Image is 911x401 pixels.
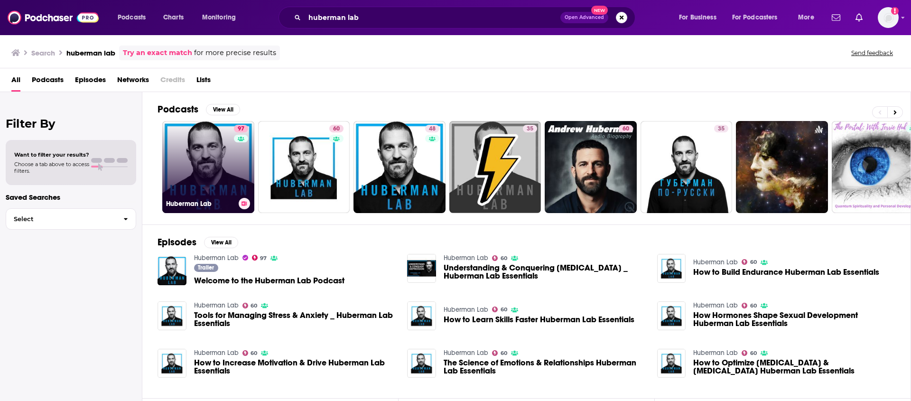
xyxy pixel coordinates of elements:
span: 60 [750,304,757,308]
span: 48 [429,124,436,134]
button: open menu [726,10,791,25]
a: The Science of Emotions & Relationships Huberman Lab Essentials [444,359,646,375]
a: Lists [196,72,211,92]
a: Huberman Lab [693,349,738,357]
img: How to Increase Motivation & Drive Huberman Lab Essentials [158,349,186,378]
a: Huberman Lab [693,301,738,309]
button: open menu [195,10,248,25]
a: 60 [742,303,757,308]
a: 60 [742,350,757,356]
button: Send feedback [848,49,896,57]
a: 60 [492,255,507,261]
span: Monitoring [202,11,236,24]
a: How to Optimize Testosterone & Estrogen Huberman Lab Essentials [693,359,895,375]
span: 60 [501,351,507,355]
img: How Hormones Shape Sexual Development Huberman Lab Essentials [657,301,686,330]
a: 60 [242,303,258,308]
button: Open AdvancedNew [560,12,608,23]
a: Huberman Lab [194,254,239,262]
a: 97 [252,255,267,261]
a: How Hormones Shape Sexual Development Huberman Lab Essentials [693,311,895,327]
span: 60 [251,304,257,308]
a: 60 [329,125,344,132]
a: Huberman Lab [444,254,488,262]
svg: Add a profile image [891,7,899,15]
a: PodcastsView All [158,103,240,115]
span: Trailer [198,265,214,270]
button: open menu [791,10,826,25]
a: 97 [234,125,248,132]
span: 97 [238,124,244,134]
span: 35 [527,124,533,134]
h2: Episodes [158,236,196,248]
a: How to Optimize Testosterone & Estrogen Huberman Lab Essentials [657,349,686,378]
span: New [591,6,608,15]
a: 60 [492,350,507,356]
div: Search podcasts, credits, & more... [288,7,644,28]
img: How to Learn Skills Faster Huberman Lab Essentials [407,301,436,330]
span: 60 [251,351,257,355]
a: 35 [714,125,728,132]
a: How to Increase Motivation & Drive Huberman Lab Essentials [194,359,396,375]
span: 60 [623,124,629,134]
h2: Filter By [6,117,136,131]
img: The Science of Emotions & Relationships Huberman Lab Essentials [407,349,436,378]
button: View All [204,237,238,248]
span: for more precise results [194,47,276,58]
a: Huberman Lab [444,306,488,314]
span: How to Learn Skills Faster Huberman Lab Essentials [444,316,634,324]
span: Open Advanced [565,15,604,20]
span: 35 [718,124,725,134]
span: Credits [160,72,185,92]
a: All [11,72,20,92]
a: Huberman Lab [194,349,239,357]
a: How to Build Endurance Huberman Lab Essentials [693,268,879,276]
a: EpisodesView All [158,236,238,248]
a: 60 [258,121,350,213]
span: For Podcasters [732,11,778,24]
a: 60 [242,350,258,356]
span: 60 [750,260,757,264]
a: Podchaser - Follow, Share and Rate Podcasts [8,9,99,27]
a: 60 [545,121,637,213]
h3: huberman lab [66,48,115,57]
a: Episodes [75,72,106,92]
a: 48 [353,121,446,213]
span: 60 [501,308,507,312]
a: 60 [742,259,757,265]
span: 60 [750,351,757,355]
button: Select [6,208,136,230]
a: Welcome to the Huberman Lab Podcast [194,277,344,285]
span: 60 [333,124,340,134]
a: Podcasts [32,72,64,92]
a: Show notifications dropdown [852,9,866,26]
a: Networks [117,72,149,92]
input: Search podcasts, credits, & more... [305,10,560,25]
a: 97Huberman Lab [162,121,254,213]
a: 60 [492,307,507,312]
span: For Business [679,11,716,24]
a: Show notifications dropdown [828,9,844,26]
p: Saved Searches [6,193,136,202]
span: Understanding & Conquering [MEDICAL_DATA] _ Huberman Lab Essentials [444,264,646,280]
a: Huberman Lab [693,258,738,266]
a: 35 [641,121,733,213]
a: 48 [425,125,439,132]
img: Tools for Managing Stress & Anxiety _ Huberman Lab Essentials [158,301,186,330]
a: Charts [157,10,189,25]
img: How to Build Endurance Huberman Lab Essentials [657,254,686,283]
a: Tools for Managing Stress & Anxiety _ Huberman Lab Essentials [194,311,396,327]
